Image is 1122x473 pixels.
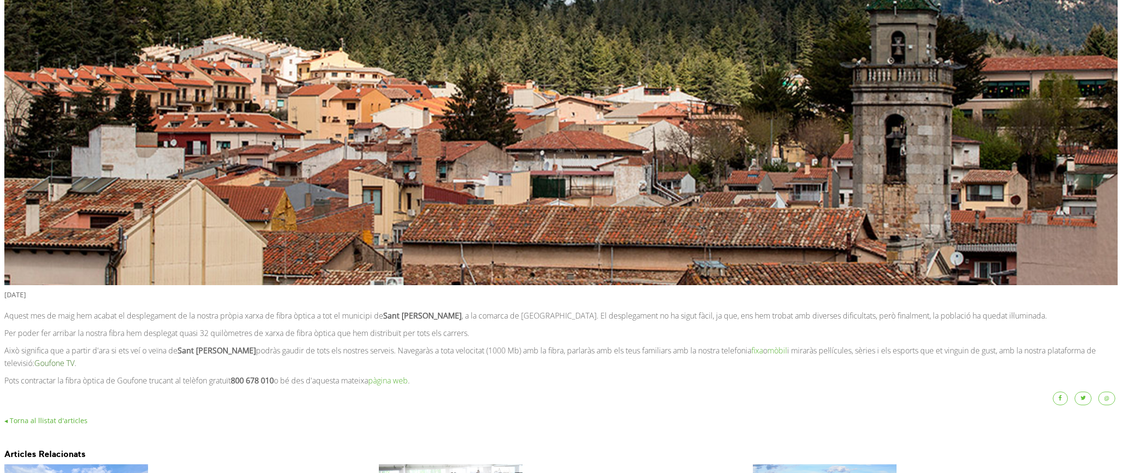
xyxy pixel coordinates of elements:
a: mòbil [767,345,787,356]
a: fixa [751,345,763,356]
a: @ [1098,392,1115,405]
a: Goufone TV [34,358,75,368]
p: [DATE] [4,290,1118,305]
strong: Sant [PERSON_NAME] [383,310,462,321]
p: Per poder fer arribar la nostra fibra hem desplegat quasi 32 quilòmetres de xarxa de fibra òptica... [4,327,1118,339]
strong: 800 678 010 [231,375,274,386]
a: ◂ Torna al llistat d'articles [4,416,88,425]
span: Articles Relacionats [4,449,86,459]
a: pàgina web [368,375,408,386]
strong: Sant [PERSON_NAME] [178,345,256,356]
p: Aquest mes de maig hem acabat el desplegament de la nostra pròpia xarxa de fibra òptica a tot el ... [4,309,1118,322]
p: Això significa que a partir d'ara si ets veí o veïna de podràs gaudir de tots els nostres serveis... [4,344,1118,369]
p: Pots contractar la fibra òptica de Goufone trucant al telèfon gratuït o bé des d'aquesta mateixa . [4,374,1118,387]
